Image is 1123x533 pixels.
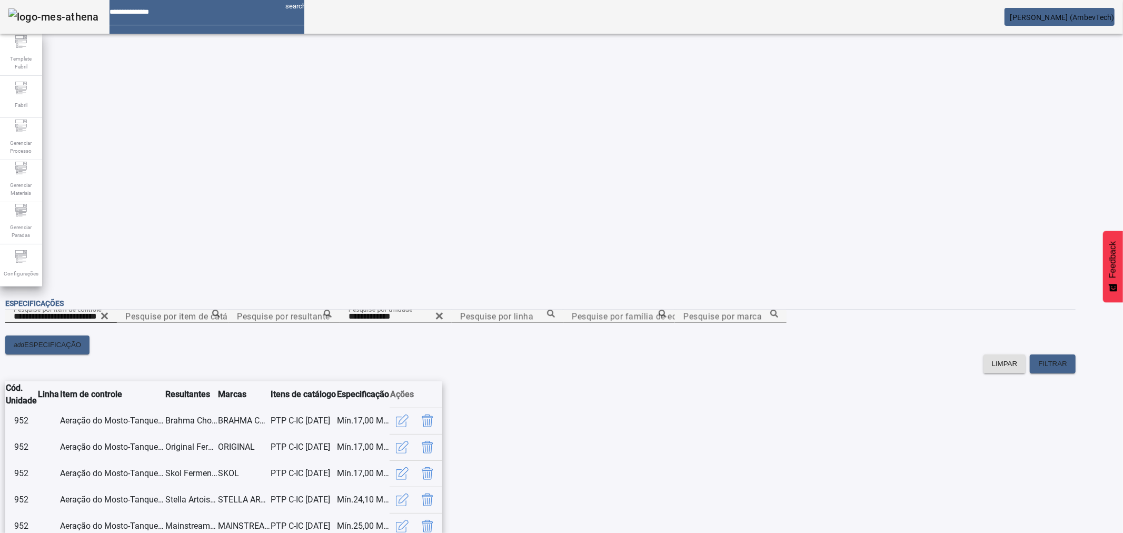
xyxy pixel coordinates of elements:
[165,434,217,460] td: Original Fermentada
[415,461,440,486] button: Delete
[237,311,330,321] mat-label: Pesquise por resultante
[336,434,390,460] td: Mín.17,00 Max.19,00
[460,310,555,323] input: Number
[217,487,270,513] td: STELLA ARTOIS PURO MALTE
[5,299,64,308] span: Especificações
[1108,241,1118,278] span: Feedback
[415,435,440,460] button: Delete
[336,408,390,434] td: Mín.17,00 Max.19,00
[5,335,90,354] button: addESPECIFICAÇÃO
[237,310,332,323] input: Number
[415,487,440,512] button: Delete
[165,381,217,408] th: Resultantes
[5,52,37,74] span: Template Fabril
[983,354,1026,373] button: LIMPAR
[415,408,440,433] button: Delete
[270,460,336,487] td: PTP C-IC [DATE]
[5,460,37,487] td: 952
[8,8,99,25] img: logo-mes-athena
[5,408,37,434] td: 952
[1,266,42,281] span: Configurações
[1103,231,1123,302] button: Feedback - Mostrar pesquisa
[125,311,245,321] mat-label: Pesquise por item de catálogo
[460,311,533,321] mat-label: Pesquise por linha
[336,487,390,513] td: Mín.24,10 Max.26,10
[5,220,37,242] span: Gerenciar Paradas
[390,381,442,408] th: Ações
[5,136,37,158] span: Gerenciar Processo
[217,460,270,487] td: SKOL
[572,310,667,323] input: Number
[217,408,270,434] td: BRAHMA CHOPP
[217,434,270,460] td: ORIGINAL
[14,305,102,313] mat-label: Pesquise por item de controle
[165,408,217,434] td: Brahma Chopp Fermentada HG
[992,359,1018,369] span: LIMPAR
[165,460,217,487] td: Skol Fermentada HG
[24,340,81,350] span: ESPECIFICAÇÃO
[59,487,165,513] td: Aeração do Mosto-Tanque OD
[12,98,31,112] span: Fabril
[59,434,165,460] td: Aeração do Mosto-Tanque OD
[37,381,59,408] th: Linha
[125,310,220,323] input: Number
[1010,13,1115,22] span: [PERSON_NAME] (AmbevTech)
[336,381,390,408] th: Especificação
[59,408,165,434] td: Aeração do Mosto-Tanque OD
[270,381,336,408] th: Itens de catálogo
[5,487,37,513] td: 952
[683,311,762,321] mat-label: Pesquise por marca
[572,311,720,321] mat-label: Pesquise por família de equipamento
[217,381,270,408] th: Marcas
[1038,359,1067,369] span: FILTRAR
[5,434,37,460] td: 952
[165,487,217,513] td: Stella Artois PM Fermentada R
[349,310,443,323] input: Number
[349,305,413,313] mat-label: Pesquise por unidade
[5,381,37,408] th: Cód. Unidade
[1030,354,1076,373] button: FILTRAR
[59,381,165,408] th: Item de controle
[14,310,108,323] input: Number
[59,460,165,487] td: Aeração do Mosto-Tanque OD
[270,434,336,460] td: PTP C-IC [DATE]
[5,178,37,200] span: Gerenciar Materiais
[336,460,390,487] td: Mín.17,00 Max.19,00
[270,408,336,434] td: PTP C-IC [DATE]
[683,310,778,323] input: Number
[270,487,336,513] td: PTP C-IC [DATE]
